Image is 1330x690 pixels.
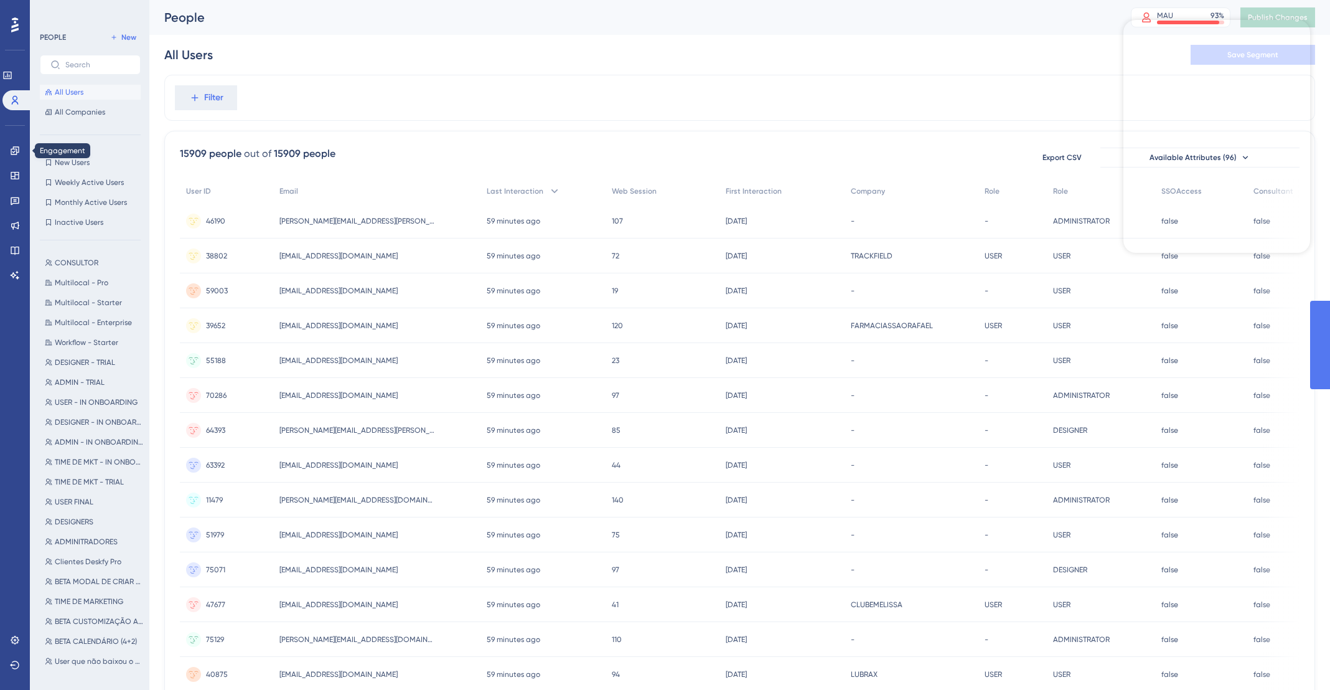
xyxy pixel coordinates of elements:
span: USER [1053,530,1070,540]
span: - [851,495,855,505]
time: [DATE] [726,565,747,574]
time: 59 minutes ago [487,565,540,574]
button: Multilocal - Pro [40,275,148,290]
span: 63392 [206,460,225,470]
span: 97 [612,390,619,400]
time: [DATE] [726,252,747,260]
span: - [985,530,988,540]
span: Publish Changes [1248,12,1308,22]
button: Multilocal - Enterprise [40,315,148,330]
div: 15909 people [180,146,241,161]
button: ADMINITRADORES [40,534,148,549]
span: USER [985,321,1002,331]
span: USER [985,251,1002,261]
span: Weekly Active Users [55,177,124,187]
span: [EMAIL_ADDRESS][DOMAIN_NAME] [279,460,398,470]
button: New [106,30,141,45]
span: - [985,565,988,575]
span: USER [1053,321,1070,331]
span: - [985,286,988,296]
span: [PERSON_NAME][EMAIL_ADDRESS][DOMAIN_NAME] [279,635,435,645]
time: 59 minutes ago [487,496,540,504]
span: false [1161,530,1178,540]
span: - [851,356,855,366]
time: 59 minutes ago [487,252,540,260]
span: 110 [612,635,622,645]
span: false [1253,600,1270,610]
button: BETA MODAL DE CRIAR TAREFA [40,574,148,589]
span: Inactive Users [55,217,103,227]
span: - [985,635,988,645]
time: 59 minutes ago [487,600,540,609]
span: ADMINISTRATOR [1053,390,1110,400]
span: 120 [612,321,623,331]
time: [DATE] [726,286,747,295]
iframe: UserGuiding AI Assistant Launcher [1278,641,1315,678]
button: DESIGNERS [40,514,148,529]
time: [DATE] [726,531,747,539]
time: [DATE] [726,217,747,225]
span: Filter [204,90,223,105]
div: People [164,9,1100,26]
span: DESIGNER - IN ONBOARDING [55,417,143,427]
span: User ID [186,186,211,196]
span: false [1253,530,1270,540]
span: ADMINISTRATOR [1053,216,1110,226]
span: false [1161,669,1178,679]
span: 70286 [206,390,227,400]
div: MAU [1157,11,1173,21]
span: BETA CUSTOMIZAÇÃO AUTOMÁTICA (2+2) [55,617,143,626]
span: New [121,32,136,42]
span: USER [1053,669,1070,679]
span: ADMINISTRATOR [1053,635,1110,645]
div: out of [244,146,271,161]
span: 75129 [206,635,224,645]
span: false [1253,356,1270,366]
span: [EMAIL_ADDRESS][DOMAIN_NAME] [279,356,398,366]
span: All Users [55,87,83,97]
span: - [851,565,855,575]
span: Web Session [612,186,657,196]
button: Weekly Active Users [40,175,141,190]
span: Multilocal - Enterprise [55,318,132,328]
time: 59 minutes ago [487,286,540,295]
span: 75 [612,530,620,540]
span: - [851,286,855,296]
span: false [1253,390,1270,400]
time: 59 minutes ago [487,217,540,225]
span: DESIGNER [1053,425,1087,435]
span: DESIGNER [1053,565,1087,575]
span: 39652 [206,321,225,331]
button: Publish Changes [1240,7,1315,27]
span: CLUBEMELISSA [851,600,902,610]
span: Multilocal - Pro [55,278,108,288]
span: Company [851,186,885,196]
span: 85 [612,425,621,435]
span: false [1161,460,1178,470]
span: 72 [612,251,619,261]
time: 59 minutes ago [487,670,540,679]
span: false [1161,565,1178,575]
span: LUBRAX [851,669,878,679]
input: Search [65,60,130,69]
span: [EMAIL_ADDRESS][DOMAIN_NAME] [279,251,398,261]
button: BETA CUSTOMIZAÇÃO AUTOMÁTICA (2+2) [40,614,148,629]
span: USER [1053,356,1070,366]
span: - [985,495,988,505]
time: [DATE] [726,461,747,470]
span: DESIGNERS [55,517,93,527]
span: USER [1053,251,1070,261]
span: [EMAIL_ADDRESS][DOMAIN_NAME] [279,530,398,540]
span: [EMAIL_ADDRESS][DOMAIN_NAME] [279,390,398,400]
span: 46190 [206,216,225,226]
span: [EMAIL_ADDRESS][DOMAIN_NAME] [279,321,398,331]
span: false [1253,251,1270,261]
span: Clientes Deskfy Pro [55,557,121,567]
span: false [1161,495,1178,505]
span: ADMINISTRATOR [1053,495,1110,505]
span: false [1161,356,1178,366]
span: Email [279,186,298,196]
span: - [985,460,988,470]
time: 59 minutes ago [487,321,540,330]
button: USER - IN ONBOARDING [40,395,148,410]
